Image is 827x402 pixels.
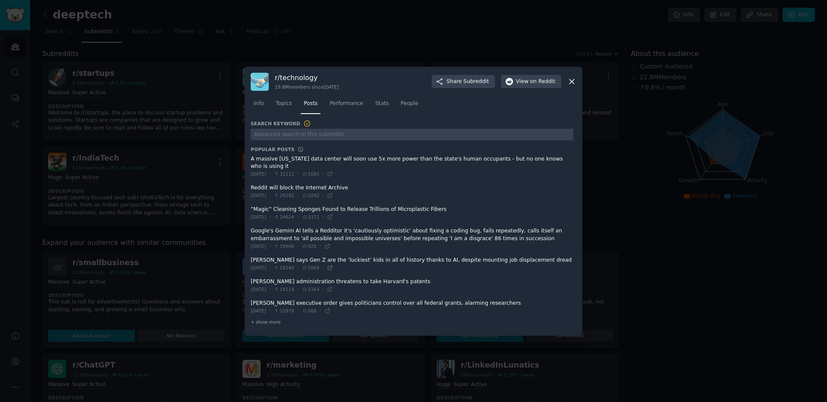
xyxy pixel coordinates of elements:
span: 2004 [302,265,320,271]
span: · [269,307,271,315]
span: on Reddit [530,78,555,86]
a: Info [251,97,267,114]
span: 1685 [302,171,320,177]
span: · [297,285,299,293]
h3: r/ technology [275,73,339,82]
a: Performance [326,97,366,114]
span: [DATE] [251,192,266,198]
span: · [322,213,324,221]
a: Posts [301,97,320,114]
span: 1164 [302,286,320,292]
span: · [297,170,299,178]
span: + show more [251,319,281,325]
span: · [297,264,299,272]
span: · [269,264,271,272]
span: · [297,307,299,315]
span: 15978 [274,308,294,314]
span: 24624 [274,214,294,220]
span: Performance [330,100,363,108]
span: 2042 [302,192,320,198]
span: Stats [375,100,389,108]
span: 31111 [274,171,294,177]
span: [DATE] [251,308,266,314]
span: · [269,242,271,250]
span: People [401,100,418,108]
span: [DATE] [251,265,266,271]
span: Info [254,100,264,108]
span: · [269,285,271,293]
button: Viewon Reddit [501,75,561,89]
span: · [322,285,324,293]
span: 568 [302,308,317,314]
span: · [320,242,321,250]
h3: Popular Posts [251,146,295,152]
span: 18349 [274,265,294,271]
span: · [297,192,299,200]
a: Stats [372,97,392,114]
input: Advanced search in this subreddit [251,129,573,140]
span: · [297,242,299,250]
span: · [320,307,321,315]
span: · [269,213,271,221]
img: technology [251,73,269,91]
span: Share [447,78,489,86]
span: [DATE] [251,171,266,177]
span: Topics [276,100,292,108]
span: · [269,192,271,200]
span: 1371 [302,214,320,220]
a: Topics [273,97,295,114]
span: 19906 [274,243,294,249]
span: · [322,170,324,178]
span: View [516,78,555,86]
div: 19.8M members since [DATE] [275,84,339,90]
a: People [398,97,421,114]
span: Subreddit [463,78,489,86]
span: [DATE] [251,243,266,249]
span: [DATE] [251,214,266,220]
h3: Search Keyword [251,120,311,127]
span: 29292 [274,192,294,198]
span: [DATE] [251,286,266,292]
span: 925 [302,243,317,249]
span: · [322,264,324,272]
span: · [269,170,271,178]
span: · [322,192,324,200]
span: 18114 [274,286,294,292]
span: Posts [304,100,317,108]
span: · [297,213,299,221]
button: ShareSubreddit [432,75,495,89]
